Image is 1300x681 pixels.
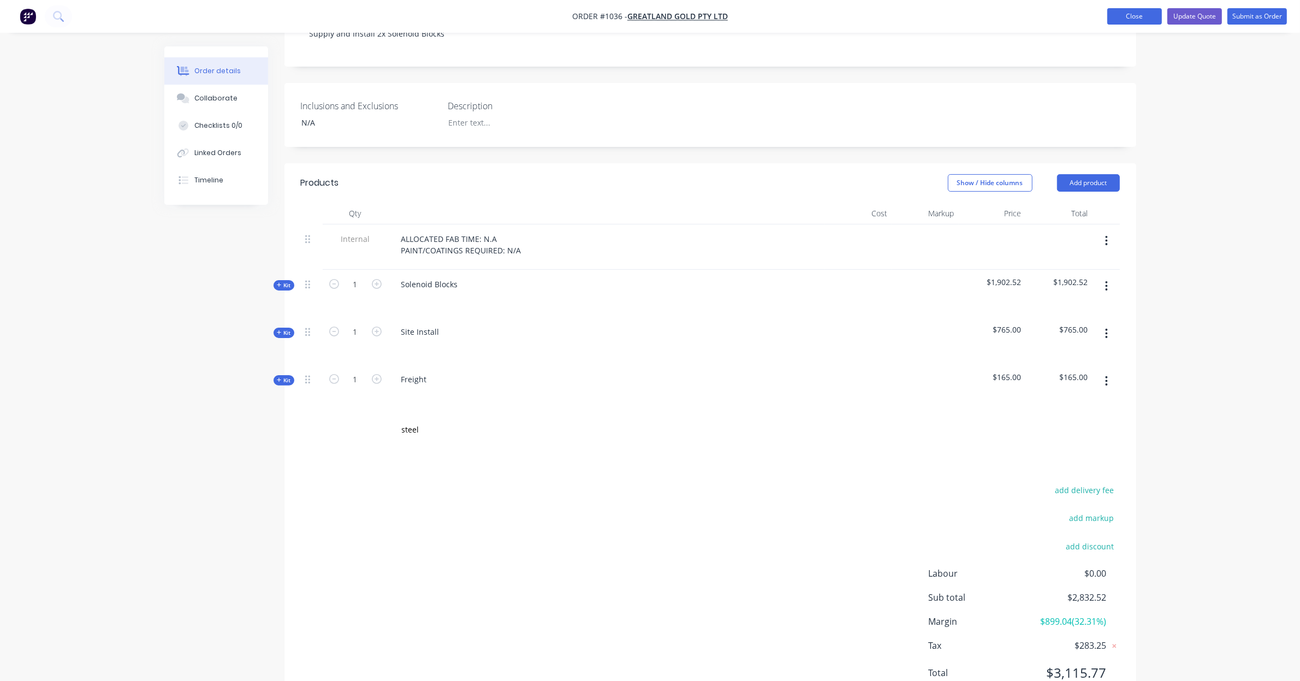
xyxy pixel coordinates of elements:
button: Update Quote [1167,8,1222,25]
div: Order details [194,66,241,76]
button: Order details [164,57,268,85]
button: add delivery fee [1049,483,1120,498]
div: Kit [274,328,294,338]
button: Linked Orders [164,139,268,167]
div: Qty [323,203,388,224]
div: Collaborate [194,93,238,103]
span: $283.25 [1025,639,1106,652]
span: $165.00 [1030,371,1088,383]
div: Supply and Install 2x Solenoid Blocks [301,17,1120,50]
span: $1,902.52 [963,276,1022,288]
input: Start typing to add a product... [401,419,620,441]
img: Factory [20,8,36,25]
label: Description [448,99,584,112]
div: Cost [825,203,892,224]
div: Site Install [393,324,448,340]
button: Show / Hide columns [948,174,1032,192]
label: Inclusions and Exclusions [301,99,437,112]
div: Checklists 0/0 [194,121,242,131]
span: Labour [929,567,1026,580]
div: Total [1025,203,1093,224]
button: Close [1107,8,1162,25]
span: $165.00 [963,371,1022,383]
button: Collaborate [164,85,268,112]
span: Kit [277,376,291,384]
span: Total [929,666,1026,679]
button: Add product [1057,174,1120,192]
div: Markup [892,203,959,224]
span: Kit [277,281,291,289]
span: $2,832.52 [1025,591,1106,604]
a: GREATLAND GOLD PTY LTD [627,11,728,22]
span: $1,902.52 [1030,276,1088,288]
button: add markup [1064,511,1120,525]
span: Internal [327,233,384,245]
div: Linked Orders [194,148,241,158]
div: Solenoid Blocks [393,276,467,292]
div: Kit [274,375,294,386]
div: N/A [293,115,429,131]
div: Kit [274,280,294,291]
button: Timeline [164,167,268,194]
span: $765.00 [963,324,1022,335]
span: $899.04 ( 32.31 %) [1025,615,1106,628]
span: Order #1036 - [572,11,627,22]
div: Timeline [194,175,223,185]
span: Sub total [929,591,1026,604]
div: ALLOCATED FAB TIME: N.A PAINT/COATINGS REQUIRED: N/A [393,231,530,258]
span: $765.00 [1030,324,1088,335]
button: Checklists 0/0 [164,112,268,139]
span: Margin [929,615,1026,628]
div: Freight [393,371,436,387]
div: Products [301,176,339,190]
span: Tax [929,639,1026,652]
button: Submit as Order [1227,8,1287,25]
span: $0.00 [1025,567,1106,580]
div: Price [959,203,1026,224]
span: Kit [277,329,291,337]
button: add discount [1060,538,1120,553]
